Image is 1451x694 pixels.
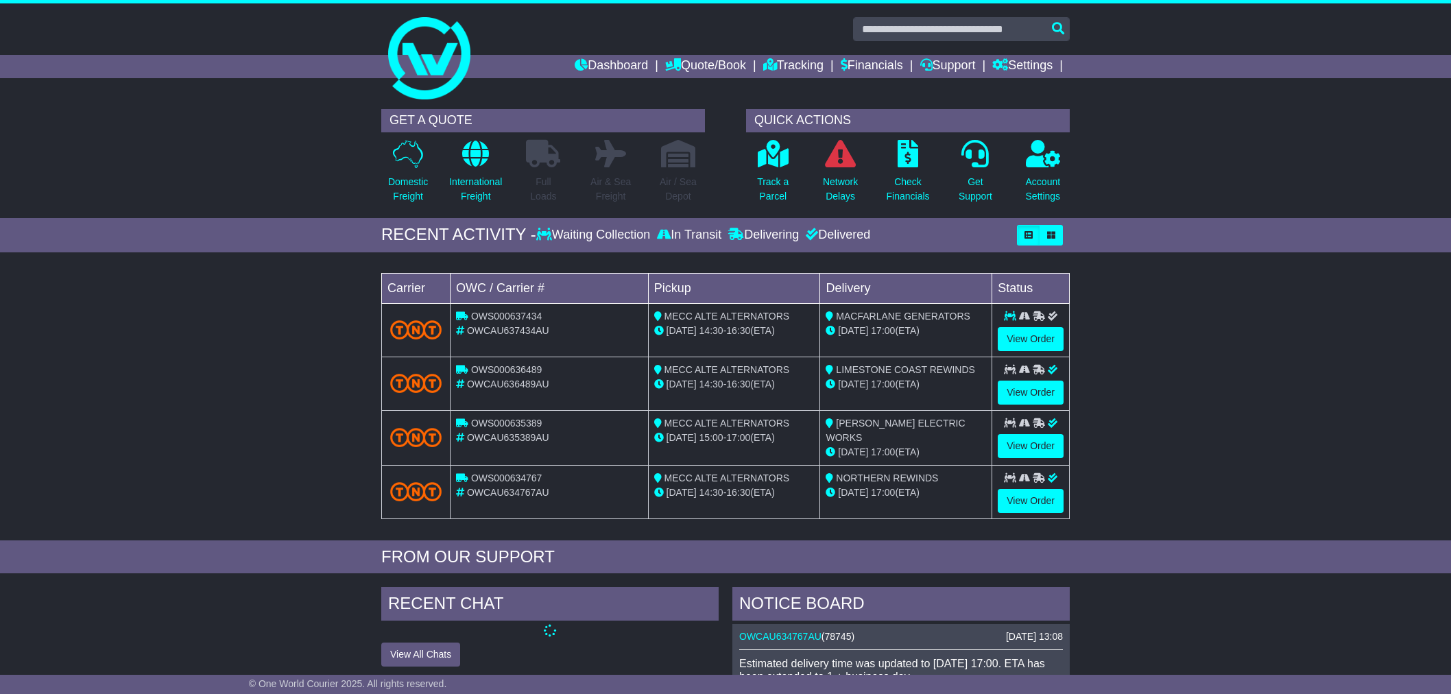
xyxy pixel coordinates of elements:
[526,175,560,204] p: Full Loads
[826,445,986,459] div: (ETA)
[381,225,536,245] div: RECENT ACTIVITY -
[871,446,895,457] span: 17:00
[699,325,723,336] span: 14:30
[390,320,442,339] img: TNT_Domestic.png
[467,325,549,336] span: OWCAU637434AU
[763,55,824,78] a: Tracking
[746,109,1070,132] div: QUICK ACTIONS
[664,364,790,375] span: MECC ALTE ALTERNATORS
[449,175,502,204] p: International Freight
[660,175,697,204] p: Air / Sea Depot
[726,379,750,390] span: 16:30
[822,139,859,211] a: NetworkDelays
[654,486,815,500] div: - (ETA)
[802,228,870,243] div: Delivered
[871,325,895,336] span: 17:00
[739,631,822,642] a: OWCAU634767AU
[653,228,725,243] div: In Transit
[654,377,815,392] div: - (ETA)
[467,379,549,390] span: OWCAU636489AU
[249,678,447,689] span: © One World Courier 2025. All rights reserved.
[838,487,868,498] span: [DATE]
[959,175,992,204] p: Get Support
[726,487,750,498] span: 16:30
[467,487,549,498] span: OWCAU634767AU
[590,175,631,204] p: Air & Sea Freight
[381,109,705,132] div: GET A QUOTE
[958,139,993,211] a: GetSupport
[998,434,1064,458] a: View Order
[667,487,697,498] span: [DATE]
[665,55,746,78] a: Quote/Book
[992,273,1070,303] td: Status
[838,325,868,336] span: [DATE]
[998,489,1064,513] a: View Order
[382,273,451,303] td: Carrier
[820,273,992,303] td: Delivery
[471,364,542,375] span: OWS000636489
[388,175,428,204] p: Domestic Freight
[1026,175,1061,204] p: Account Settings
[886,139,931,211] a: CheckFinancials
[699,432,723,443] span: 15:00
[757,175,789,204] p: Track a Parcel
[390,374,442,392] img: TNT_Domestic.png
[826,486,986,500] div: (ETA)
[726,325,750,336] span: 16:30
[871,379,895,390] span: 17:00
[992,55,1053,78] a: Settings
[1006,631,1063,643] div: [DATE] 13:08
[390,482,442,501] img: TNT_Domestic.png
[726,432,750,443] span: 17:00
[998,381,1064,405] a: View Order
[536,228,653,243] div: Waiting Collection
[664,472,790,483] span: MECC ALTE ALTERNATORS
[667,325,697,336] span: [DATE]
[871,487,895,498] span: 17:00
[448,139,503,211] a: InternationalFreight
[739,657,1063,683] div: Estimated delivery time was updated to [DATE] 17:00. ETA has been extended to 1 + business day..
[654,324,815,338] div: - (ETA)
[838,446,868,457] span: [DATE]
[664,311,790,322] span: MECC ALTE ALTERNATORS
[739,631,1063,643] div: ( )
[381,547,1070,567] div: FROM OUR SUPPORT
[648,273,820,303] td: Pickup
[467,432,549,443] span: OWCAU635389AU
[575,55,648,78] a: Dashboard
[887,175,930,204] p: Check Financials
[1025,139,1062,211] a: AccountSettings
[699,487,723,498] span: 14:30
[390,428,442,446] img: TNT_Domestic.png
[664,418,790,429] span: MECC ALTE ALTERNATORS
[920,55,976,78] a: Support
[836,364,975,375] span: LIMESTONE COAST REWINDS
[732,587,1070,624] div: NOTICE BOARD
[823,175,858,204] p: Network Delays
[471,418,542,429] span: OWS000635389
[838,379,868,390] span: [DATE]
[998,327,1064,351] a: View Order
[826,324,986,338] div: (ETA)
[451,273,649,303] td: OWC / Carrier #
[381,643,460,667] button: View All Chats
[387,139,429,211] a: DomesticFreight
[471,311,542,322] span: OWS000637434
[654,431,815,445] div: - (ETA)
[471,472,542,483] span: OWS000634767
[667,432,697,443] span: [DATE]
[667,379,697,390] span: [DATE]
[756,139,789,211] a: Track aParcel
[699,379,723,390] span: 14:30
[841,55,903,78] a: Financials
[826,377,986,392] div: (ETA)
[381,587,719,624] div: RECENT CHAT
[836,311,970,322] span: MACFARLANE GENERATORS
[836,472,938,483] span: NORTHERN REWINDS
[826,418,965,443] span: [PERSON_NAME] ELECTRIC WORKS
[825,631,852,642] span: 78745
[725,228,802,243] div: Delivering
